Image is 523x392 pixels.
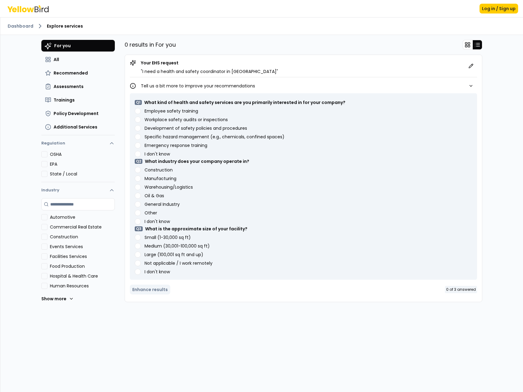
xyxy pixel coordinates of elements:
[54,70,88,76] span: Recommended
[145,194,164,198] label: Oil & Gas
[145,152,170,156] label: I don't know
[41,293,74,305] button: Show more
[41,40,115,52] button: For you
[145,226,247,232] p: What is the approximate size of your facility?
[50,161,115,167] label: EPA
[50,151,115,157] label: OSHA
[41,198,115,310] div: Industry
[145,219,170,224] label: I don't know
[41,121,115,133] button: Additional Services
[50,214,115,220] label: Automotive
[145,176,176,181] label: Manufacturing
[145,235,191,240] label: Small (1-30,000 sq ft)
[141,68,278,75] p: " I need a health and safety coordinator in [GEOGRAPHIC_DATA] "
[54,83,84,90] span: Assessments
[41,67,115,79] button: Recommended
[480,4,518,13] button: Log in / Sign up
[50,171,115,177] label: State / Local
[125,40,176,49] p: 0 results in For you
[41,138,115,151] button: Regulation
[41,151,115,182] div: Regulation
[145,261,213,265] label: Not applicable / I work remotely
[54,124,97,130] span: Additional Services
[145,211,157,215] label: Other
[41,54,115,65] button: All
[145,252,203,257] label: Large (100,001 sq ft and up)
[145,202,180,206] label: General Industry
[141,60,278,66] p: Your EHS request
[54,97,75,103] span: Trainings
[50,263,115,269] label: Food Production
[145,126,247,130] label: Development of safety policies and procedures
[50,283,115,289] label: Human Resources
[145,109,198,113] label: Employee safety training
[50,273,115,279] label: Hospital & Health Care
[50,253,115,259] label: Facilities Services
[8,22,516,30] nav: breadcrumb
[8,23,33,29] a: Dashboard
[145,168,173,172] label: Construction
[144,99,345,106] p: What kind of health and safety services are you primarily interested in for your company?
[54,56,59,63] span: All
[141,83,255,89] p: Tell us a bit more to improve your recommendations
[41,108,115,119] button: Policy Development
[135,226,143,231] p: Q 3
[47,23,83,29] span: Explore services
[50,244,115,250] label: Events Services
[41,94,115,106] button: Trainings
[135,100,142,105] p: Q 1
[445,286,477,293] div: 0 of 3 answered
[145,117,228,122] label: Workplace safety audits or inspections
[54,110,99,117] span: Policy Development
[54,43,71,49] span: For you
[50,224,115,230] label: Commercial Real Estate
[145,135,284,139] label: Specific hazard management (e.g., chemicals, confined spaces)
[145,158,249,164] p: What industry does your company operate in?
[145,143,207,148] label: Emergency response training
[145,270,170,274] label: I don't know
[50,234,115,240] label: Construction
[41,182,115,198] button: Industry
[145,244,210,248] label: Medium (30,001-100,000 sq ft)
[41,81,115,92] button: Assessments
[145,185,193,189] label: Warehousing/Logistics
[135,159,142,164] p: Q 2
